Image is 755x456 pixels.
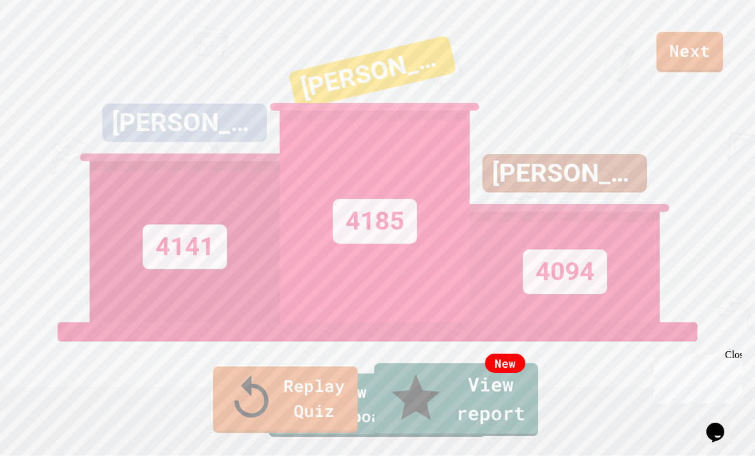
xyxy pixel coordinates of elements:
[701,405,742,443] iframe: chat widget
[482,154,647,193] div: [PERSON_NAME]
[288,35,457,110] div: [PERSON_NAME]
[374,363,538,436] a: View report
[143,224,227,269] div: 4141
[213,366,358,433] a: Replay Quiz
[656,32,723,72] a: Next
[5,5,88,81] div: Chat with us now!Close
[649,349,742,404] iframe: chat widget
[523,249,607,294] div: 4094
[102,104,267,142] div: [PERSON_NAME] WWWWWWW
[485,354,525,373] div: New
[333,199,417,244] div: 4185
